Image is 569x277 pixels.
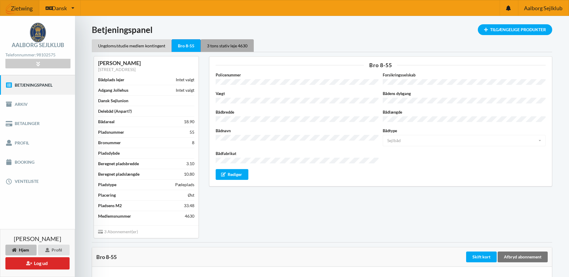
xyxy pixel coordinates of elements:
div: Bådareal [98,119,115,125]
div: Bro 8-55 [96,254,465,260]
div: Afbryd abonnement [498,252,548,262]
div: Beregnet pladslængde [98,171,139,177]
div: Pladstype [98,182,116,188]
div: Telefonnummer: [5,51,70,59]
a: [STREET_ADDRESS] [98,67,136,72]
h1: Betjeningspanel [92,24,552,35]
div: Rediger [216,169,249,180]
label: Bådnavn [216,128,379,134]
div: Beregnet pladsbredde [98,161,139,167]
div: Pladsnummer [98,129,124,135]
div: 18.90 [184,119,194,125]
div: Pæleplads [175,182,194,188]
div: Adgang Jollehus [98,87,128,93]
div: Bro 8-55 [172,39,201,52]
strong: 98102575 [36,52,55,57]
div: Bådplads lejer [98,77,124,83]
div: Delebåd (Anpart?) [98,108,132,114]
div: 3.10 [186,161,194,167]
div: Bro 8-55 [216,62,546,68]
div: Profil [38,245,70,255]
span: [PERSON_NAME] [14,236,61,242]
div: Medlemsnummer [98,213,131,219]
div: Tilgængelige Produkter [478,24,552,35]
div: [PERSON_NAME] [98,60,194,67]
div: Hjem [5,245,37,255]
div: Skift kort [466,252,497,262]
label: Forsikringsselskab [383,72,546,78]
div: 3 tons stativ leje 4630 [201,39,254,52]
button: Log ud [5,257,70,270]
div: Intet valgt [176,87,194,93]
img: logo [30,23,46,42]
div: 10.80 [184,171,194,177]
label: Bådens dybgang [383,91,546,97]
div: 8 [192,140,194,146]
div: Ungdoms/studie medlem kontingent [92,39,172,52]
span: Dansk [52,5,67,11]
div: Aalborg Sejlklub [12,42,64,48]
span: 3 Abonnement(er) [98,229,138,234]
div: Bronummer [98,140,121,146]
label: Policenummer [216,72,379,78]
span: Aalborg Sejlklub [524,5,562,11]
div: 4630 [185,213,194,219]
div: 55 [190,129,194,135]
label: Bådbredde [216,109,379,115]
label: Bådfabrikat [216,150,379,156]
label: Bådtype [383,128,546,134]
div: Placering [98,192,116,198]
label: Bådlængde [383,109,546,115]
div: Pladsdybde [98,150,120,156]
div: Intet valgt [176,77,194,83]
label: Vægt [216,91,379,97]
div: Dansk Sejlunion [98,98,128,104]
div: Pladsens M2 [98,203,122,209]
div: Øst [188,192,194,198]
div: 33.48 [184,203,194,209]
